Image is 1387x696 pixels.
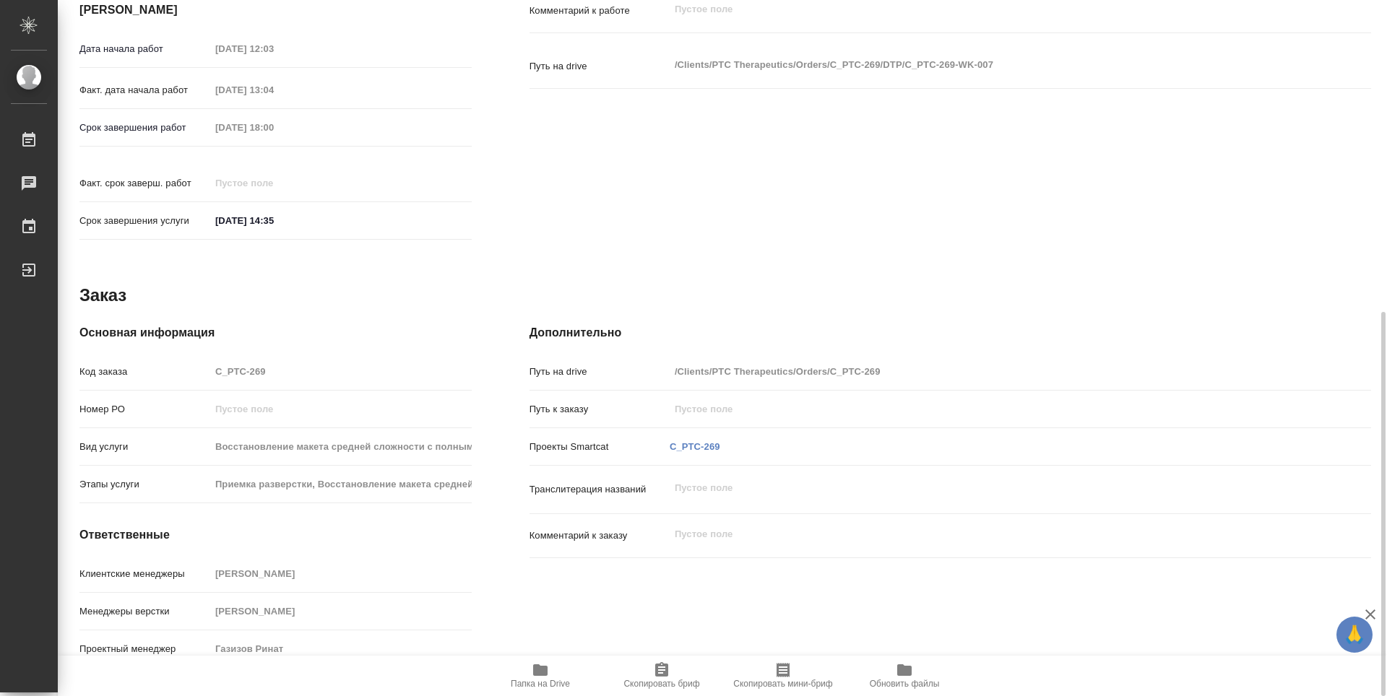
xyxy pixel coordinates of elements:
input: Пустое поле [210,173,337,193]
p: Менеджеры верстки [79,604,210,619]
input: Пустое поле [210,474,472,495]
input: Пустое поле [670,399,1301,419]
p: Путь на drive [530,365,670,379]
input: Пустое поле [210,399,472,419]
input: Пустое поле [210,436,472,457]
span: Скопировать мини-бриф [733,679,832,689]
p: Факт. срок заверш. работ [79,176,210,191]
p: Клиентские менеджеры [79,567,210,581]
input: Пустое поле [670,361,1301,382]
p: Путь на drive [530,59,670,74]
button: Папка на Drive [480,656,601,696]
input: Пустое поле [210,563,472,584]
span: Папка на Drive [511,679,570,689]
input: Пустое поле [210,79,337,100]
input: Пустое поле [210,117,337,138]
span: 🙏 [1342,619,1367,650]
button: Скопировать мини-бриф [722,656,844,696]
button: 🙏 [1336,617,1373,653]
h4: Дополнительно [530,324,1371,342]
button: Скопировать бриф [601,656,722,696]
h4: Основная информация [79,324,472,342]
p: Проектный менеджер [79,642,210,656]
input: Пустое поле [210,38,337,59]
p: Дата начала работ [79,42,210,56]
p: Проекты Smartcat [530,440,670,454]
textarea: /Clients/PTC Therapeutics/Orders/C_PTC-269/DTP/C_PTC-269-WK-007 [670,53,1301,77]
p: Вид услуги [79,440,210,454]
button: Обновить файлы [844,656,965,696]
input: Пустое поле [210,361,472,382]
h4: [PERSON_NAME] [79,1,472,19]
input: Пустое поле [210,638,472,659]
span: Скопировать бриф [623,679,699,689]
p: Факт. дата начала работ [79,83,210,97]
p: Номер РО [79,402,210,417]
h4: Ответственные [79,526,472,544]
span: Обновить файлы [870,679,940,689]
p: Этапы услуги [79,477,210,492]
p: Срок завершения работ [79,121,210,135]
p: Комментарий к заказу [530,528,670,543]
p: Код заказа [79,365,210,379]
input: Пустое поле [210,601,472,622]
p: Срок завершения услуги [79,214,210,228]
input: ✎ Введи что-нибудь [210,210,337,231]
p: Путь к заказу [530,402,670,417]
a: C_PTC-269 [670,441,720,452]
p: Комментарий к работе [530,4,670,18]
p: Транслитерация названий [530,482,670,497]
h2: Заказ [79,284,126,307]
